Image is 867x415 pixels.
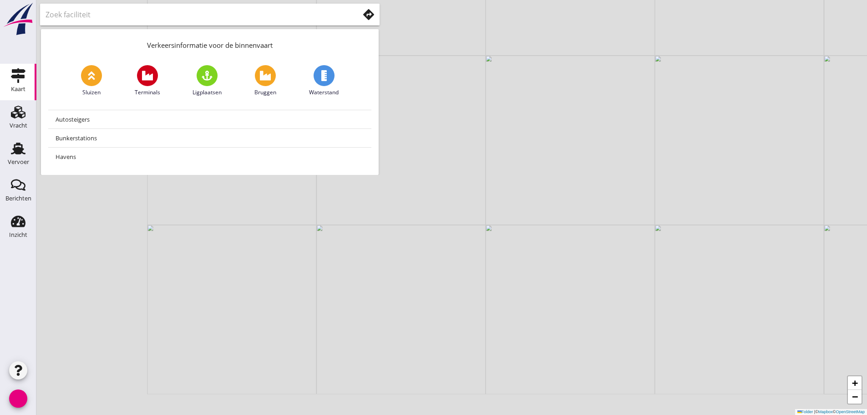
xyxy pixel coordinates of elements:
a: Inzoomen [848,376,862,390]
font: Folder [801,410,813,414]
font: + [852,377,858,389]
font: Verkeersinformatie voor de binnenvaart [147,41,273,50]
font: Vervoer [8,158,29,166]
a: Uitzoomen [848,390,862,404]
a: Terminals [135,65,160,97]
a: Bruggen [254,65,276,97]
font: − [852,391,858,402]
font: Terminals [135,88,160,96]
a: Ligplaatsen [193,65,222,97]
font: Bruggen [254,88,276,96]
a: OpenStreetMap [836,410,865,414]
font: Waterstand [309,88,339,96]
font: Vracht [10,121,27,129]
font: Havens [56,153,76,161]
img: logo-small.a267ee39.svg [2,2,35,36]
input: Zoek faciliteit [46,7,346,22]
font: | [814,410,815,414]
a: Waterstand [309,65,339,97]
font: Sluizen [82,88,101,96]
font: Berichten [5,194,31,202]
font: Ligplaatsen [193,88,222,96]
font: Bunkerstations [56,134,97,142]
a: Sluizen [81,65,102,97]
font: © [815,410,818,414]
font: © [833,410,836,414]
font: Inzicht [9,231,27,239]
font: Kaart [11,85,25,93]
a: Mapbox [818,410,833,414]
font: Autosteigers [56,115,90,123]
a: Folder [797,410,813,414]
